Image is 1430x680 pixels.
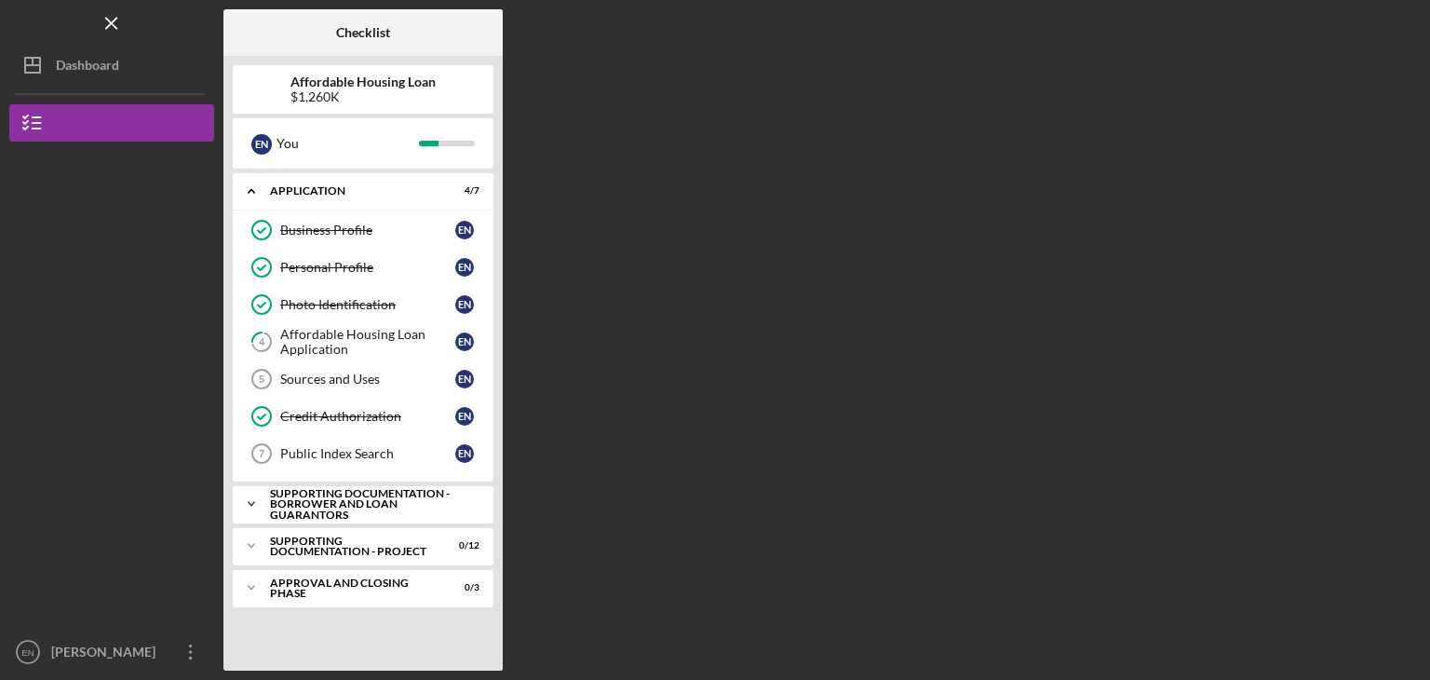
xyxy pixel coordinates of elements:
[455,295,474,314] div: E N
[280,446,455,461] div: Public Index Search
[455,407,474,426] div: E N
[280,409,455,424] div: Credit Authorization
[56,47,119,88] div: Dashboard
[280,327,455,357] div: Affordable Housing Loan Application
[280,297,455,312] div: Photo Identification
[280,223,455,238] div: Business Profile
[280,372,455,387] div: Sources and Uses
[270,578,433,599] div: Approval and Closing Phase
[290,89,436,104] div: $1,260K
[9,633,214,671] button: EN[PERSON_NAME]
[455,221,474,239] div: E N
[446,185,479,197] div: 4 / 7
[9,47,214,84] button: Dashboard
[242,360,484,398] a: 5Sources and UsesEN
[242,398,484,435] a: Credit AuthorizationEN
[455,258,474,277] div: E N
[251,134,272,155] div: E N
[242,249,484,286] a: Personal ProfileEN
[242,323,484,360] a: 4Affordable Housing Loan ApplicationEN
[259,448,264,459] tspan: 7
[242,286,484,323] a: Photo IdentificationEN
[259,336,265,348] tspan: 4
[242,435,484,472] a: 7Public Index SearchEN
[270,488,470,521] div: Supporting Documentation - Borrower and Loan Guarantors
[270,536,433,557] div: Supporting Documentation - Project
[446,540,479,551] div: 0 / 12
[455,444,474,463] div: E N
[47,633,168,675] div: [PERSON_NAME]
[277,128,419,159] div: You
[270,185,433,197] div: Application
[455,333,474,351] div: E N
[455,370,474,388] div: E N
[21,647,34,658] text: EN
[446,582,479,593] div: 0 / 3
[290,75,436,89] b: Affordable Housing Loan
[280,260,455,275] div: Personal Profile
[259,374,264,385] tspan: 5
[242,211,484,249] a: Business ProfileEN
[336,25,390,40] b: Checklist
